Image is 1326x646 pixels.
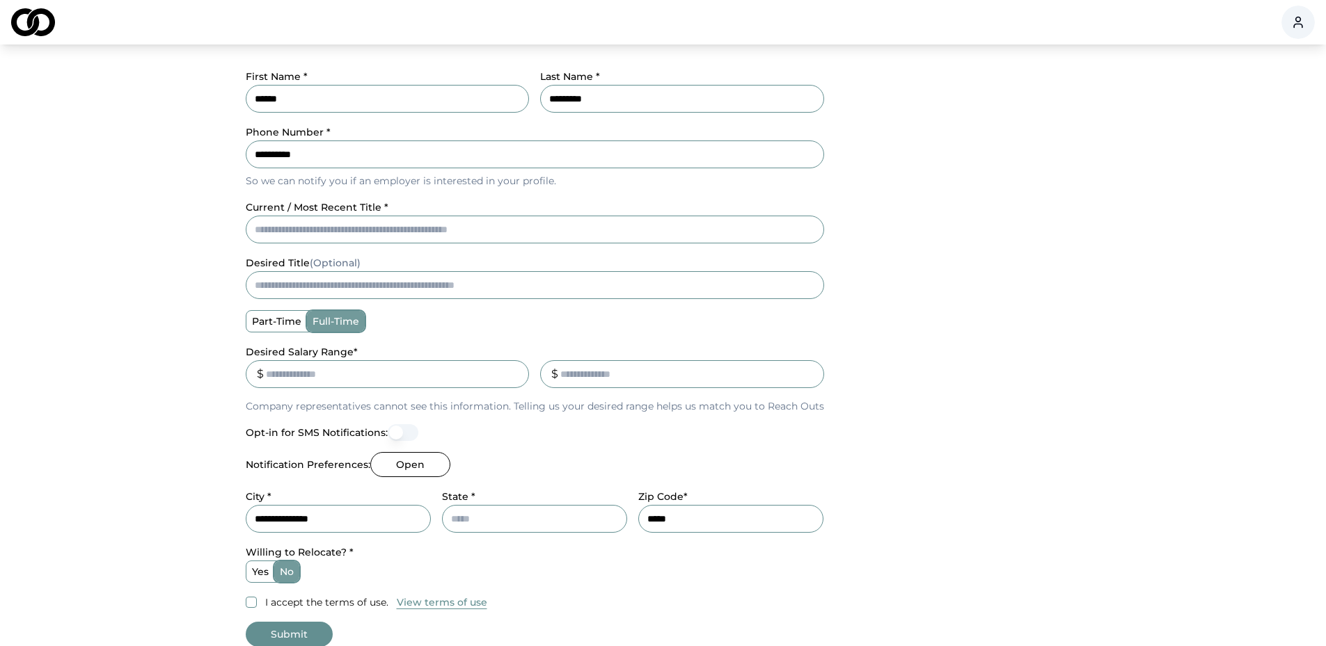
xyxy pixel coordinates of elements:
[246,561,274,582] label: yes
[246,399,824,413] p: Company representatives cannot see this information. Telling us your desired range helps us match...
[551,366,558,382] div: $
[246,346,358,358] label: Desired Salary Range *
[246,490,271,503] label: City *
[540,70,600,83] label: Last Name *
[307,311,365,332] label: full-time
[246,126,331,138] label: Phone Number *
[246,70,308,83] label: First Name *
[257,366,264,382] div: $
[638,490,688,503] label: Zip Code*
[11,8,55,36] img: logo
[540,346,545,358] label: _
[246,546,354,558] label: Willing to Relocate? *
[397,595,487,609] button: View terms of use
[274,561,299,582] label: no
[246,428,388,437] label: Opt-in for SMS Notifications:
[310,257,361,269] span: (Optional)
[246,201,388,213] label: current / most recent title *
[370,452,450,477] button: Open
[246,257,361,269] label: desired title
[246,460,370,469] label: Notification Preferences:
[442,490,475,503] label: State *
[265,595,388,609] label: I accept the terms of use.
[397,594,487,611] a: View terms of use
[246,174,824,188] p: So we can notify you if an employer is interested in your profile.
[246,311,307,332] label: part-time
